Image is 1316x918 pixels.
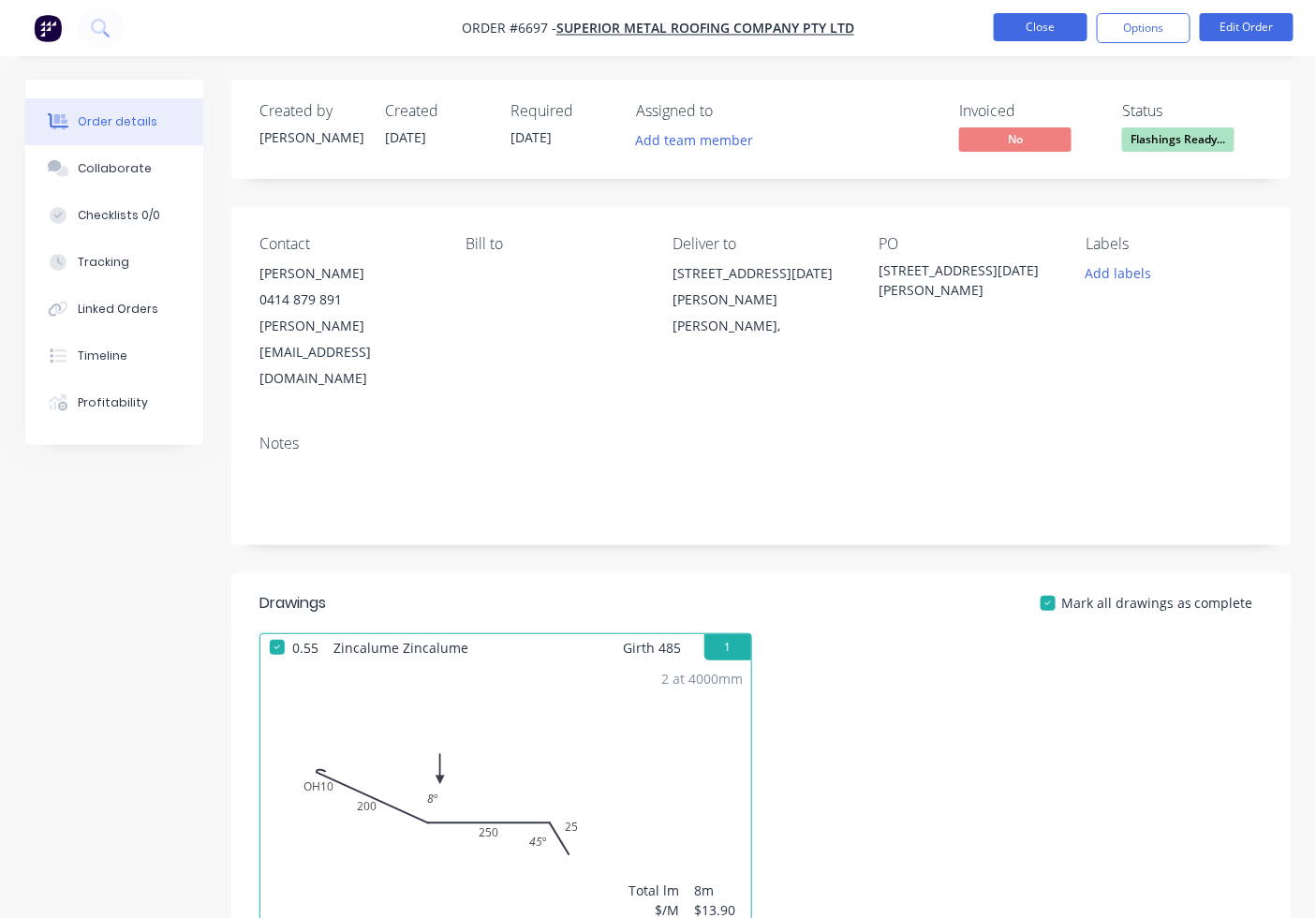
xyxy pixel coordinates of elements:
[673,235,850,253] div: Deliver to
[1122,127,1235,155] button: Flashings Ready...
[259,260,436,287] div: [PERSON_NAME]
[636,102,823,120] div: Assigned to
[880,235,1057,253] div: PO
[78,113,157,130] div: Order details
[994,13,1087,41] button: Close
[326,634,476,661] span: Zincalume Zincalume
[78,394,148,411] div: Profitability
[259,435,1263,452] div: Notes
[385,128,426,146] span: [DATE]
[636,127,763,153] button: Add team member
[25,192,203,239] button: Checklists 0/0
[259,287,436,313] div: 0414 879 891
[466,235,643,253] div: Bill to
[259,260,436,392] div: [PERSON_NAME]0414 879 891[PERSON_NAME][EMAIL_ADDRESS][DOMAIN_NAME]
[629,881,680,900] div: Total lm
[259,127,362,147] div: [PERSON_NAME]
[1061,593,1253,613] span: Mark all drawings as complete
[78,207,160,224] div: Checklists 0/0
[695,881,744,900] div: 8m
[959,102,1100,120] div: Invoiced
[959,127,1072,151] span: No
[34,14,62,42] img: Factory
[704,634,751,660] button: 1
[556,20,854,37] a: Superior Metal Roofing Company Pty Ltd
[259,313,436,392] div: [PERSON_NAME][EMAIL_ADDRESS][DOMAIN_NAME]
[25,333,203,379] button: Timeline
[673,260,850,339] div: [STREET_ADDRESS][DATE][PERSON_NAME][PERSON_NAME],
[1200,13,1294,41] button: Edit Order
[78,254,129,271] div: Tracking
[285,634,326,661] span: 0.55
[259,235,436,253] div: Contact
[624,634,682,661] span: Girth 485
[78,348,127,364] div: Timeline
[78,301,158,318] div: Linked Orders
[25,379,203,426] button: Profitability
[662,669,744,688] div: 2 at 4000mm
[673,260,850,313] div: [STREET_ADDRESS][DATE][PERSON_NAME]
[25,286,203,333] button: Linked Orders
[880,260,1057,300] div: [STREET_ADDRESS][DATE][PERSON_NAME]
[25,98,203,145] button: Order details
[1122,127,1235,151] span: Flashings Ready...
[259,102,362,120] div: Created by
[1075,260,1161,286] button: Add labels
[1097,13,1190,43] button: Options
[1122,102,1263,120] div: Status
[462,20,556,37] span: Order #6697 -
[510,128,552,146] span: [DATE]
[78,160,152,177] div: Collaborate
[673,313,850,339] div: [PERSON_NAME],
[25,145,203,192] button: Collaborate
[385,102,488,120] div: Created
[1086,235,1263,253] div: Labels
[25,239,203,286] button: Tracking
[510,102,614,120] div: Required
[626,127,763,153] button: Add team member
[259,592,326,614] div: Drawings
